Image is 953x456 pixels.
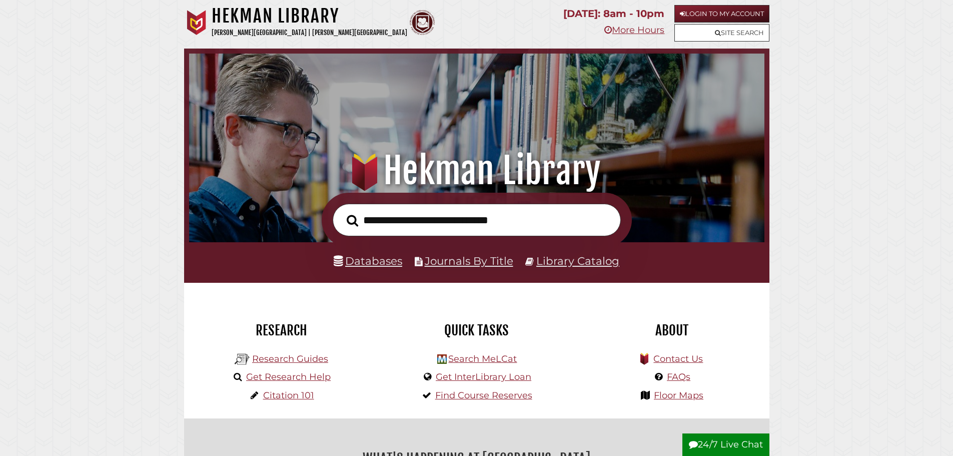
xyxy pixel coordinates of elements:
p: [PERSON_NAME][GEOGRAPHIC_DATA] | [PERSON_NAME][GEOGRAPHIC_DATA] [212,27,407,39]
button: Search [342,212,363,230]
a: Research Guides [252,353,328,364]
a: More Hours [604,25,664,36]
a: Get InterLibrary Loan [436,371,531,382]
a: Login to My Account [674,5,769,23]
img: Hekman Library Logo [437,354,447,364]
p: [DATE]: 8am - 10pm [563,5,664,23]
h1: Hekman Library [203,149,750,193]
img: Hekman Library Logo [235,352,250,367]
h1: Hekman Library [212,5,407,27]
h2: Quick Tasks [387,322,567,339]
a: Find Course Reserves [435,390,532,401]
a: Search MeLCat [448,353,517,364]
img: Calvin University [184,10,209,35]
a: Citation 101 [263,390,314,401]
a: Site Search [674,24,769,42]
a: Journals By Title [425,254,513,267]
a: Get Research Help [246,371,331,382]
h2: Research [192,322,372,339]
i: Search [347,214,358,227]
h2: About [582,322,762,339]
a: Contact Us [653,353,703,364]
a: Floor Maps [654,390,703,401]
img: Calvin Theological Seminary [410,10,435,35]
a: FAQs [667,371,690,382]
a: Databases [334,254,402,267]
a: Library Catalog [536,254,619,267]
